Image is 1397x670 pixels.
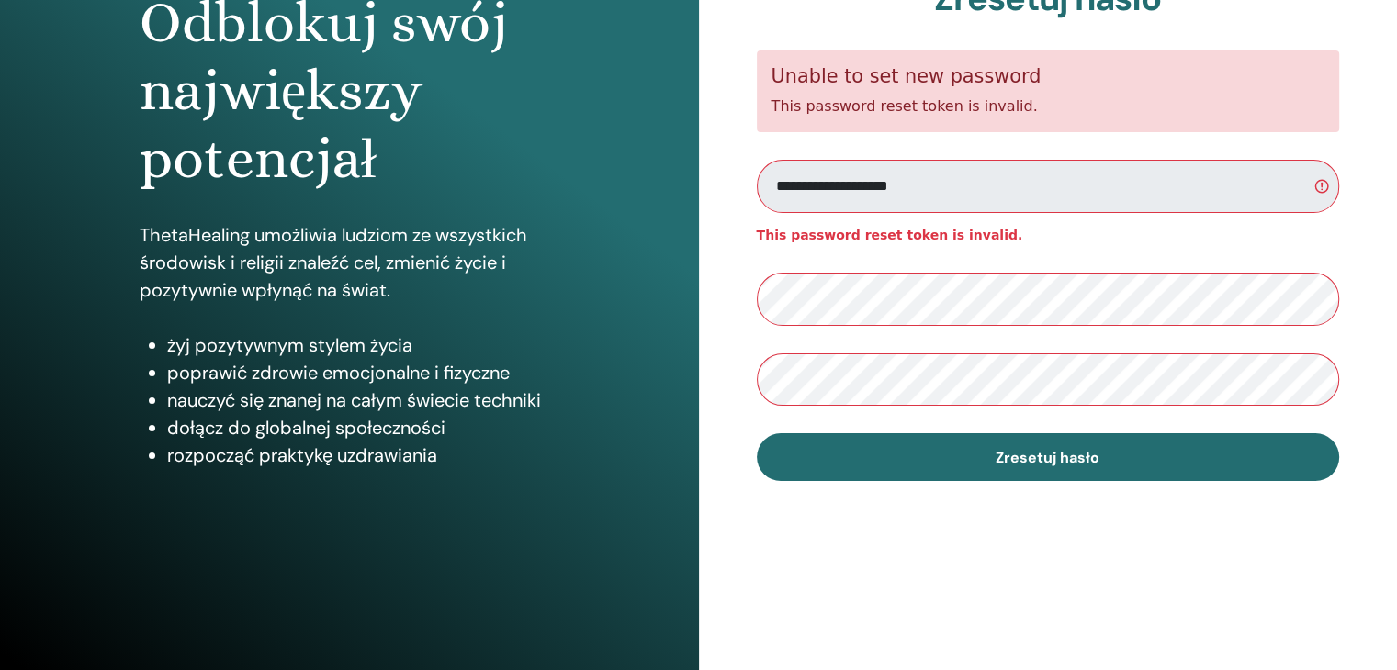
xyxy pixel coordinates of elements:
div: This password reset token is invalid. [757,50,1340,132]
button: Zresetuj hasło [757,433,1340,481]
li: poprawić zdrowie emocjonalne i fizyczne [167,359,559,386]
strong: This password reset token is invalid. [757,228,1023,242]
li: żyj pozytywnym stylem życia [167,331,559,359]
li: dołącz do globalnej społeczności [167,414,559,441]
span: Zresetuj hasło [996,448,1099,467]
li: nauczyć się znanej na całym świecie techniki [167,386,559,414]
p: ThetaHealing umożliwia ludziom ze wszystkich środowisk i religii znaleźć cel, zmienić życie i poz... [140,221,559,304]
li: rozpocząć praktykę uzdrawiania [167,441,559,469]
h5: Unable to set new password [772,65,1325,88]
